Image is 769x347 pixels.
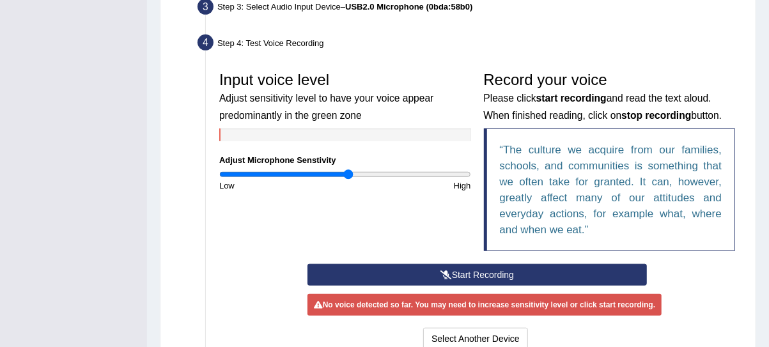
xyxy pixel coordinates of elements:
[219,154,336,166] label: Adjust Microphone Senstivity
[192,31,750,59] div: Step 4: Test Voice Recording
[307,294,662,316] div: No voice detected so far. You may need to increase sensitivity level or click start recording.
[536,93,607,104] b: start recording
[213,180,345,192] div: Low
[219,72,471,122] h3: Input voice level
[307,264,647,286] button: Start Recording
[484,72,736,122] h3: Record your voice
[219,93,433,120] small: Adjust sensitivity level to have your voice appear predominantly in the green zone
[345,180,478,192] div: High
[345,2,472,12] b: USB2.0 Microphone (0bda:58b0)
[341,2,473,12] span: –
[500,144,722,236] q: The culture we acquire from our families, schools, and communities is something that we often tak...
[621,110,691,121] b: stop recording
[484,93,722,120] small: Please click and read the text aloud. When finished reading, click on button.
